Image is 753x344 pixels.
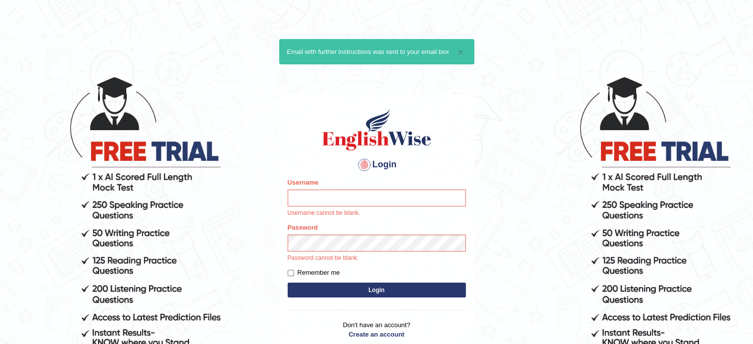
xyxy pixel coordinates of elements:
p: Username cannot be blank. [288,209,466,218]
h4: Login [288,157,466,173]
label: Username [288,178,319,187]
label: Remember me [288,268,340,278]
a: Create an account [288,330,466,339]
button: × [457,47,463,57]
p: Password cannot be blank. [288,254,466,263]
input: Remember me [288,270,294,276]
button: Login [288,283,466,297]
img: Logo of English Wise sign in for intelligent practice with AI [320,107,433,152]
label: Password [288,223,318,232]
div: Email with further instructions was sent to your email box [279,39,474,64]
